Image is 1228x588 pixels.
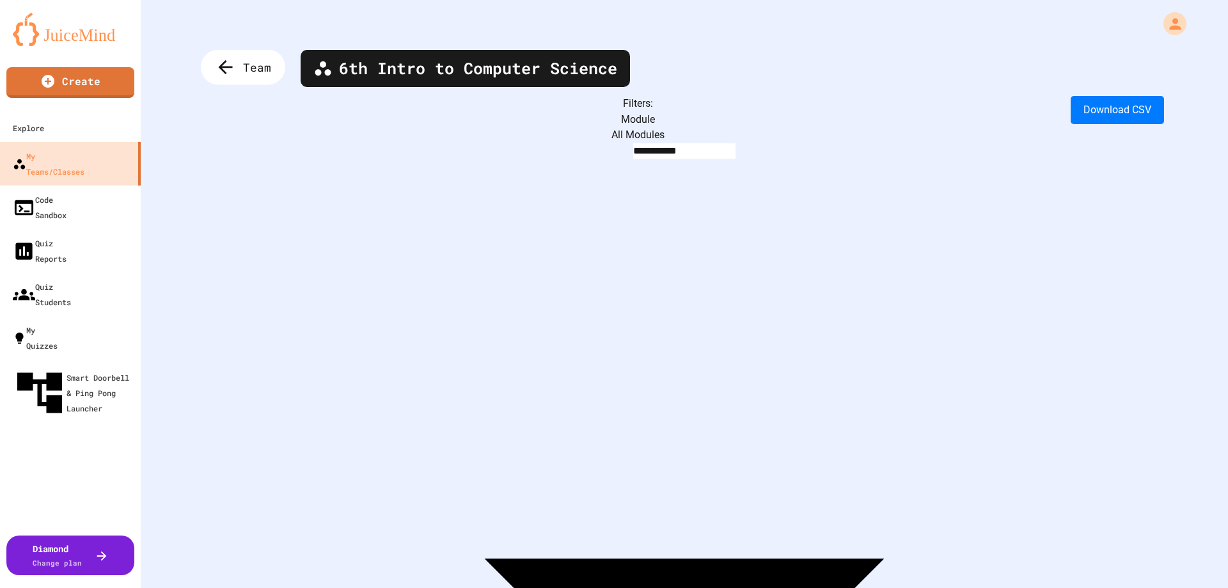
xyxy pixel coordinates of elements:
div: My Teams/Classes [13,148,84,179]
span: Team [243,59,271,75]
span: 6th Intro to Computer Science [339,56,617,81]
label: Module [621,113,655,125]
div: Filters: [205,96,1164,111]
button: Download CSV [1071,96,1164,124]
div: All Modules [205,127,1164,143]
a: Create [6,67,134,98]
div: Quiz Students [13,279,71,310]
img: logo-orange.svg [13,13,128,46]
div: Diamond [33,542,82,569]
div: My Quizzes [13,322,58,353]
button: DiamondChange plan [6,536,134,575]
div: My Account [1150,9,1190,38]
div: Quiz Reports [13,235,67,266]
div: Explore [13,120,44,136]
span: Change plan [33,558,82,568]
div: Smart Doorbell & Ping Pong Launcher [13,366,136,420]
div: Code Sandbox [13,192,67,223]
